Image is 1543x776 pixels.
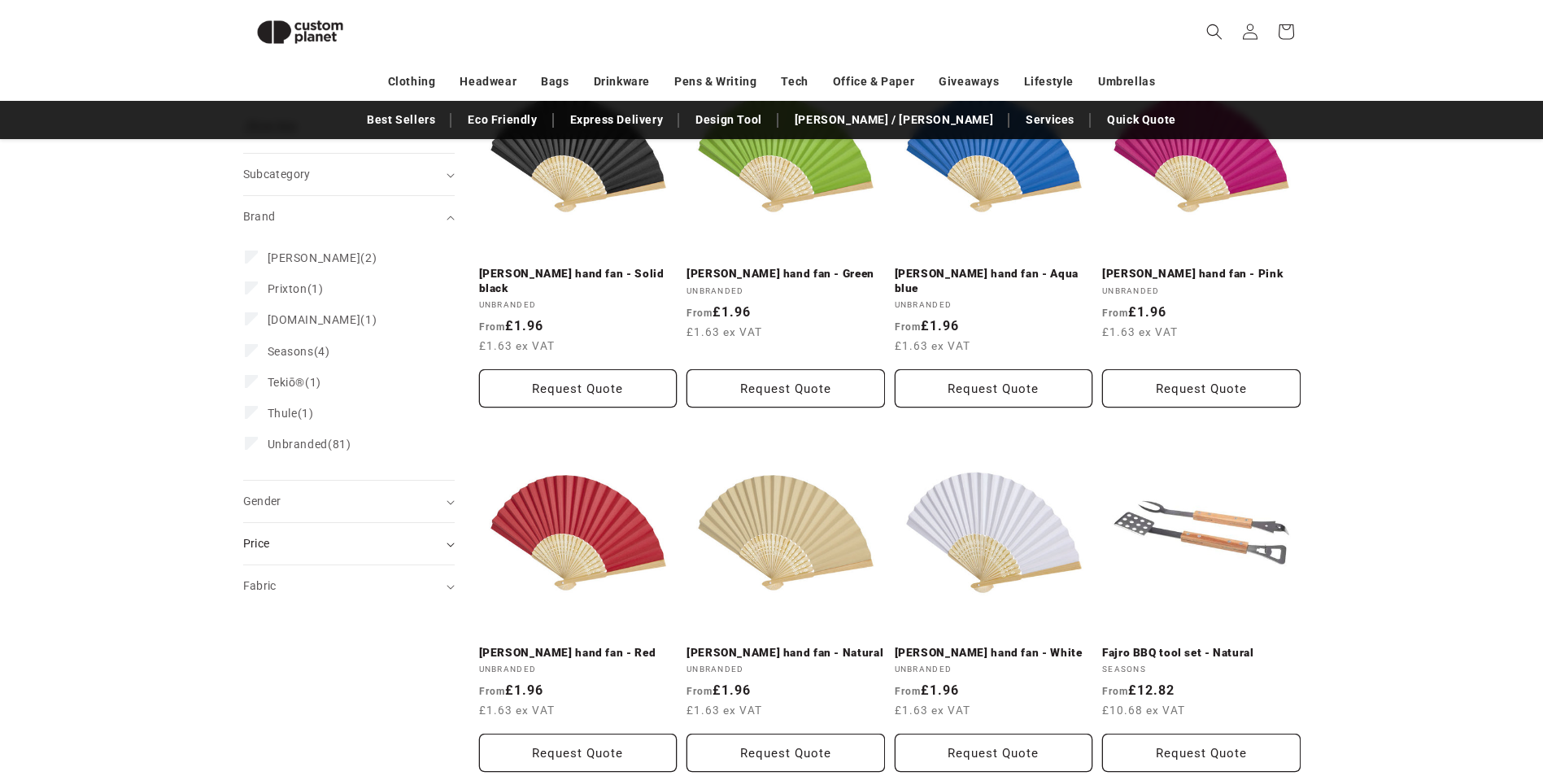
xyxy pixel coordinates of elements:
span: Thule [268,407,298,420]
span: (4) [268,344,330,359]
a: Bags [541,68,569,96]
a: [PERSON_NAME] hand fan - Pink [1102,267,1301,281]
a: Design Tool [687,106,770,134]
span: (1) [268,312,377,327]
span: (1) [268,406,314,421]
summary: Subcategory (0 selected) [243,154,455,195]
a: Giveaways [939,68,999,96]
span: Subcategory [243,168,311,181]
a: Pens & Writing [674,68,756,96]
summary: Search [1196,14,1232,50]
a: [PERSON_NAME] hand fan - Green [687,267,885,281]
button: Request Quote [687,734,885,772]
summary: Gender (0 selected) [243,481,455,522]
a: Services [1018,106,1083,134]
button: Request Quote [479,369,678,408]
span: Tekiō® [268,376,306,389]
span: (81) [268,437,351,451]
button: Request Quote [687,369,885,408]
a: Umbrellas [1098,68,1155,96]
span: Unbranded [268,438,328,451]
img: Custom Planet [243,7,357,58]
span: Brand [243,210,276,223]
button: Request Quote [1102,369,1301,408]
span: [PERSON_NAME] [268,251,361,264]
span: (2) [268,251,377,265]
span: [DOMAIN_NAME] [268,313,361,326]
a: Tech [781,68,808,96]
a: Office & Paper [833,68,914,96]
a: [PERSON_NAME] hand fan - Natural [687,646,885,660]
a: Eco Friendly [460,106,545,134]
a: [PERSON_NAME] hand fan - White [895,646,1093,660]
button: Request Quote [479,734,678,772]
a: Headwear [460,68,517,96]
a: Best Sellers [359,106,443,134]
a: Clothing [388,68,436,96]
span: Prixton [268,282,307,295]
button: Request Quote [1102,734,1301,772]
a: [PERSON_NAME] hand fan - Aqua blue [895,267,1093,295]
a: [PERSON_NAME] hand fan - Red [479,646,678,660]
summary: Brand (0 selected) [243,196,455,238]
a: Lifestyle [1024,68,1074,96]
a: Express Delivery [562,106,672,134]
a: [PERSON_NAME] hand fan - Solid black [479,267,678,295]
span: Price [243,537,270,550]
span: Seasons [268,345,314,358]
iframe: Chat Widget [1462,698,1543,776]
a: Drinkware [594,68,650,96]
button: Request Quote [895,734,1093,772]
span: Gender [243,495,281,508]
a: Quick Quote [1099,106,1184,134]
a: [PERSON_NAME] / [PERSON_NAME] [787,106,1001,134]
span: (1) [268,375,321,390]
span: (1) [268,281,324,296]
a: Fajro BBQ tool set - Natural [1102,646,1301,660]
summary: Price [243,523,455,565]
summary: Fabric (0 selected) [243,565,455,607]
span: Fabric [243,579,277,592]
button: Request Quote [895,369,1093,408]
